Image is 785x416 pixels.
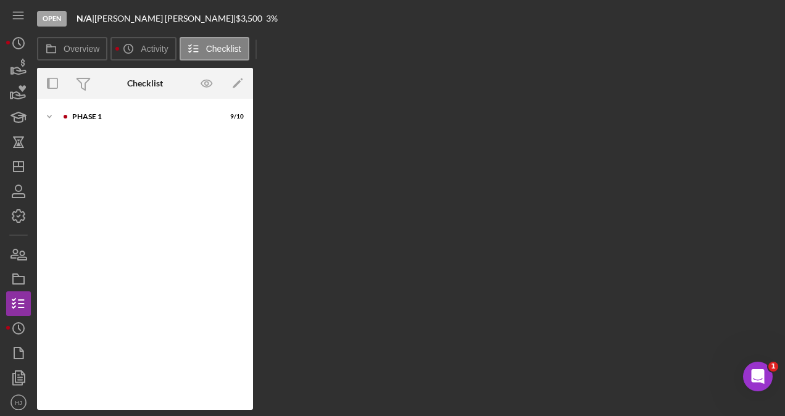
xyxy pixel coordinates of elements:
label: Activity [141,44,168,54]
span: 1 [768,362,778,372]
div: Open [37,11,67,27]
button: Activity [110,37,176,60]
div: Phase 1 [72,113,213,120]
label: Checklist [206,44,241,54]
button: HJ [6,390,31,415]
div: Checklist [127,78,163,88]
iframe: Intercom live chat [743,362,773,391]
b: N/A [77,13,92,23]
button: Overview [37,37,107,60]
div: 3 % [266,14,278,23]
text: HJ [15,399,22,406]
div: [PERSON_NAME] [PERSON_NAME] | [94,14,236,23]
button: Checklist [180,37,249,60]
span: $3,500 [236,13,262,23]
div: 9 / 10 [222,113,244,120]
div: | [77,14,94,23]
label: Overview [64,44,99,54]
